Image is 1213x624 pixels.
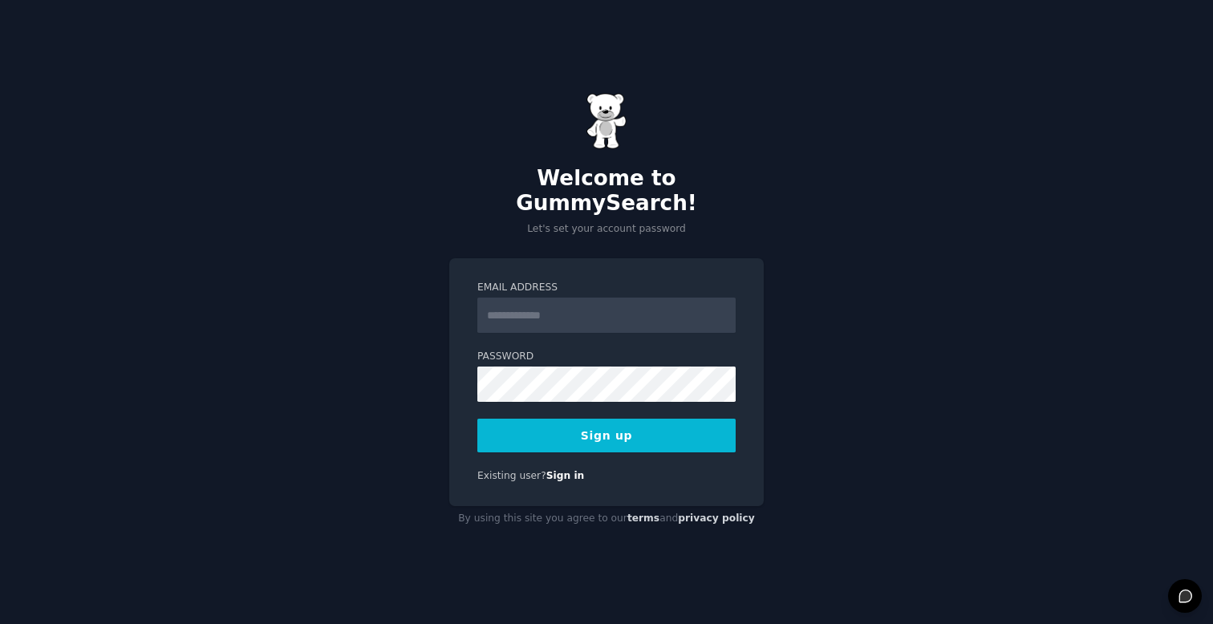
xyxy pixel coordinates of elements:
[477,350,736,364] label: Password
[586,93,627,149] img: Gummy Bear
[477,281,736,295] label: Email Address
[449,222,764,237] p: Let's set your account password
[477,419,736,452] button: Sign up
[477,470,546,481] span: Existing user?
[449,506,764,532] div: By using this site you agree to our and
[546,470,585,481] a: Sign in
[678,513,755,524] a: privacy policy
[449,166,764,217] h2: Welcome to GummySearch!
[627,513,659,524] a: terms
